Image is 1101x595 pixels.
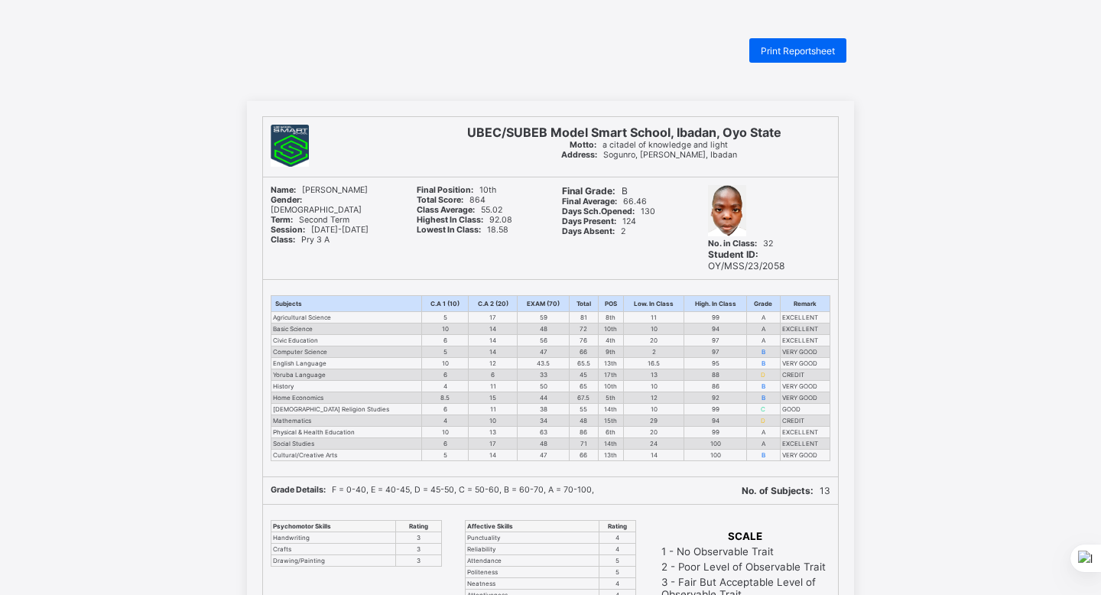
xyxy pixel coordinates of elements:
[569,404,598,415] td: 55
[661,560,829,574] td: 2 - Poor Level of Observable Trait
[421,427,468,438] td: 10
[271,296,422,312] th: Subjects
[466,521,599,532] th: Affective Skills
[271,555,396,567] td: Drawing/Painting
[271,335,422,346] td: Civic Education
[421,392,468,404] td: 8.5
[271,235,330,245] span: Pry 3 A
[761,45,835,57] span: Print Reportsheet
[624,415,684,427] td: 29
[562,185,628,197] span: B
[518,358,570,369] td: 43.5
[562,206,655,216] span: 130
[569,381,598,392] td: 65
[598,381,624,392] td: 10th
[569,324,598,335] td: 72
[598,427,624,438] td: 6th
[518,415,570,427] td: 34
[746,427,780,438] td: A
[598,415,624,427] td: 15th
[562,185,615,197] b: Final Grade:
[421,415,468,427] td: 4
[417,225,481,235] b: Lowest In Class:
[708,239,757,249] b: No. in Class:
[466,578,599,590] td: Neatness
[708,249,784,271] span: OY/MSS/23/2058
[469,415,518,427] td: 10
[271,544,396,555] td: Crafts
[271,215,293,225] b: Term:
[598,369,624,381] td: 17th
[561,150,597,160] b: Address:
[684,335,747,346] td: 97
[518,335,570,346] td: 56
[780,381,830,392] td: VERY GOOD
[469,381,518,392] td: 11
[746,392,780,404] td: B
[271,532,396,544] td: Handwriting
[469,438,518,450] td: 17
[469,450,518,461] td: 14
[421,404,468,415] td: 6
[421,296,468,312] th: C.A 1 (10)
[469,296,518,312] th: C.A 2 (20)
[271,369,422,381] td: Yoruba Language
[780,369,830,381] td: CREDIT
[742,485,814,496] b: No. of Subjects:
[624,450,684,461] td: 14
[780,358,830,369] td: VERY GOOD
[746,346,780,358] td: B
[469,369,518,381] td: 6
[624,381,684,392] td: 10
[518,392,570,404] td: 44
[780,404,830,415] td: GOOD
[599,532,635,544] td: 4
[569,335,598,346] td: 76
[467,125,781,140] span: UBEC/SUBEB Model Smart School, Ibadan, Oyo State
[469,404,518,415] td: 11
[271,521,396,532] th: Psychomotor Skills
[562,216,616,226] b: Days Present:
[684,358,747,369] td: 95
[599,555,635,567] td: 5
[271,381,422,392] td: History
[684,381,747,392] td: 86
[469,312,518,324] td: 17
[271,450,422,461] td: Cultural/Creative Arts
[469,427,518,438] td: 13
[417,185,473,195] b: Final Position:
[598,404,624,415] td: 14th
[684,324,747,335] td: 94
[518,381,570,392] td: 50
[708,249,758,260] b: Student ID:
[518,450,570,461] td: 47
[624,392,684,404] td: 12
[746,404,780,415] td: C
[746,358,780,369] td: B
[417,185,496,195] span: 10th
[684,392,747,404] td: 92
[271,485,594,495] span: F = 0-40, E = 40-45, D = 45-50, C = 50-60, B = 60-70, A = 70-100,
[562,197,617,206] b: Final Average:
[684,450,747,461] td: 100
[598,335,624,346] td: 4th
[421,358,468,369] td: 10
[569,369,598,381] td: 45
[570,140,728,150] span: a citadel of knowledge and light
[421,335,468,346] td: 6
[599,521,635,532] th: Rating
[598,312,624,324] td: 8th
[518,369,570,381] td: 33
[746,381,780,392] td: B
[569,358,598,369] td: 65.5
[271,225,305,235] b: Session:
[466,544,599,555] td: Reliability
[780,346,830,358] td: VERY GOOD
[624,369,684,381] td: 13
[469,324,518,335] td: 14
[271,185,296,195] b: Name:
[598,392,624,404] td: 5th
[684,312,747,324] td: 99
[569,427,598,438] td: 86
[395,544,441,555] td: 3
